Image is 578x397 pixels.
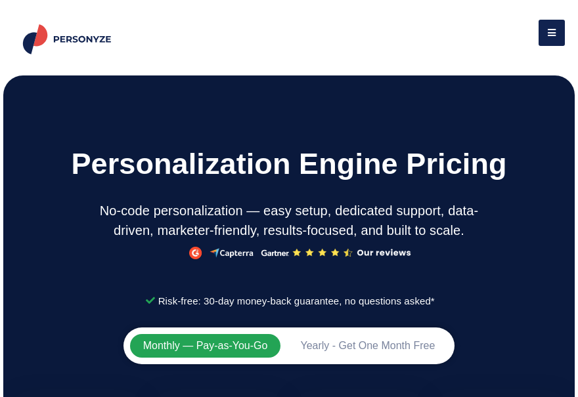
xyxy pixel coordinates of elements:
[287,334,448,358] button: Yearly - Get One Month Free
[20,24,117,54] img: Personyze logo
[143,341,268,351] span: Monthly — Pay-as-You-Go
[155,291,435,312] span: Risk-free: 30-day money-back guarantee, no questions asked*
[7,140,571,188] h1: Personalization engine pricing
[300,341,435,351] span: Yearly - Get One Month Free
[97,201,481,240] p: No-code personalization — easy setup, dedicated support, data-driven, marketer-friendly, results-...
[130,334,281,358] button: Monthly — Pay-as-You-Go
